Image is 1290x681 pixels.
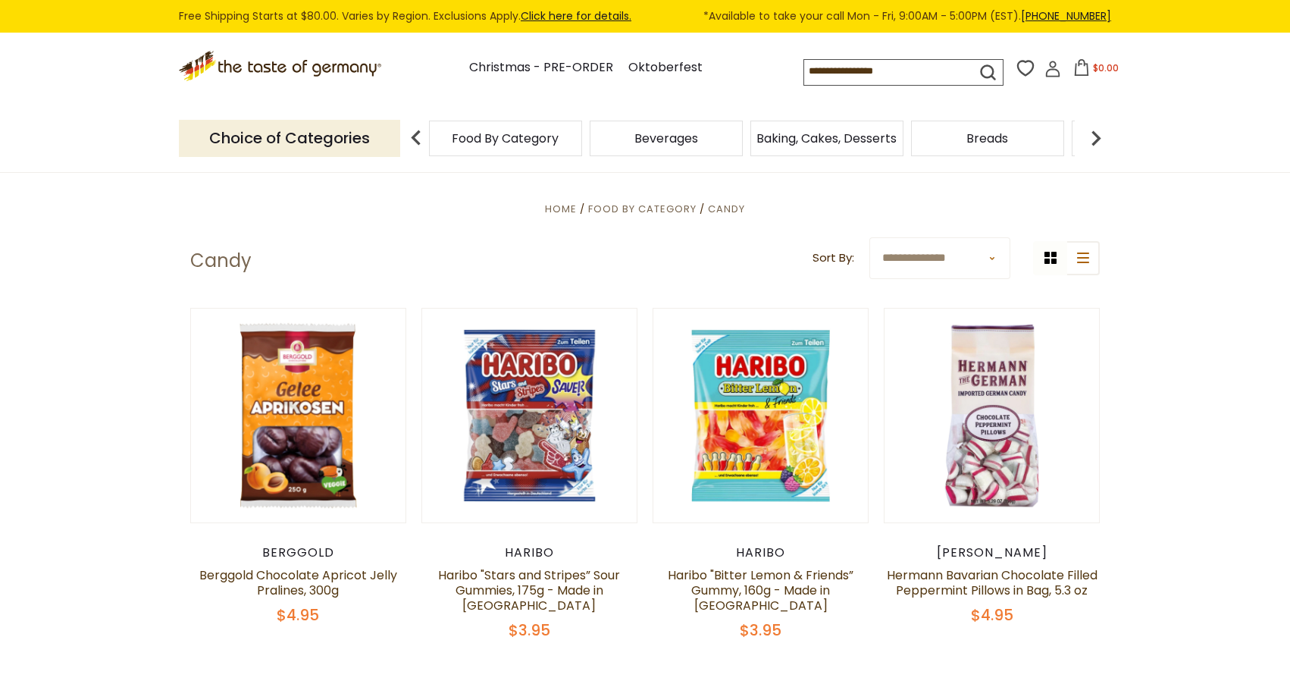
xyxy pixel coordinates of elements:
[277,604,319,626] span: $4.95
[668,566,853,614] a: Haribo "Bitter Lemon & Friends” Gummy, 160g - Made in [GEOGRAPHIC_DATA]
[190,249,252,272] h1: Candy
[887,566,1097,599] a: Hermann Bavarian Chocolate Filled Peppermint Pillows in Bag, 5.3 oz
[813,249,854,268] label: Sort By:
[469,58,613,78] a: Christmas - PRE-ORDER
[1081,123,1111,153] img: next arrow
[708,202,745,216] a: Candy
[421,545,637,560] div: Haribo
[1021,8,1111,24] a: [PHONE_NUMBER]
[401,123,431,153] img: previous arrow
[179,8,1111,25] div: Free Shipping Starts at $80.00. Varies by Region. Exclusions Apply.
[438,566,620,614] a: Haribo "Stars and Stripes” Sour Gummies, 175g - Made in [GEOGRAPHIC_DATA]
[179,120,400,157] p: Choice of Categories
[653,309,868,523] img: Haribo "Bitter Lemon & Friends” Gummy, 160g - Made in Germany
[1064,59,1129,82] button: $0.00
[509,620,550,641] span: $3.95
[545,202,577,216] a: Home
[703,8,1111,25] span: *Available to take your call Mon - Fri, 9:00AM - 5:00PM (EST).
[199,566,397,599] a: Berggold Chocolate Apricot Jelly Pralines, 300g
[521,8,631,24] a: Click here for details.
[884,545,1100,560] div: [PERSON_NAME]
[588,202,697,216] a: Food By Category
[971,604,1013,626] span: $4.95
[628,58,703,78] a: Oktoberfest
[653,545,869,560] div: Haribo
[422,309,637,523] img: Haribo "Stars and Stripes” Sour Gummies, 175g - Made in Germany
[190,545,406,560] div: Berggold
[756,133,897,144] a: Baking, Cakes, Desserts
[452,133,559,144] a: Food By Category
[1093,61,1119,74] span: $0.00
[740,620,781,641] span: $3.95
[885,309,1099,523] img: Hermann Bavarian Chocolate Filled Peppermint Pillows in Bag, 5.3 oz
[191,309,405,523] img: Berggold Chocolate Apricot Jelly Pralines, 300g
[966,133,1008,144] a: Breads
[634,133,698,144] a: Beverages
